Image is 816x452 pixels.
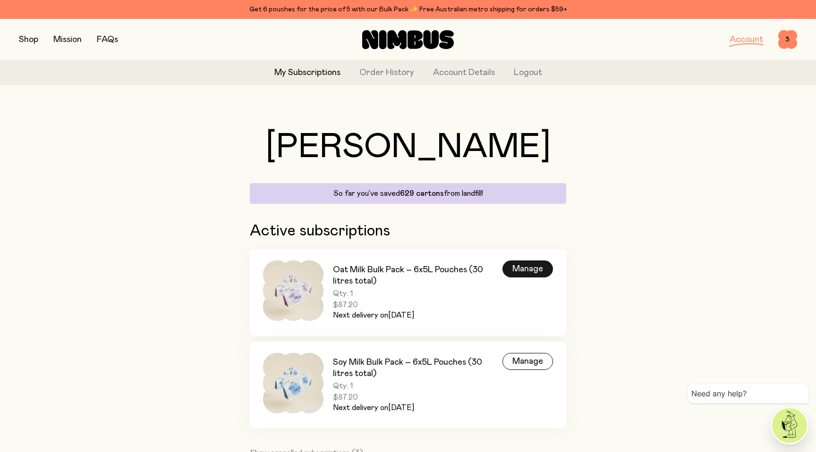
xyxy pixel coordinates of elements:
[250,342,566,428] a: Soy Milk Bulk Pack – 6x5L Pouches (30 litres total)Qty: 1$87.20Next delivery on[DATE]Manage
[502,353,553,370] div: Manage
[333,402,502,413] p: Next delivery on
[514,67,542,79] button: Logout
[250,223,566,240] h2: Active subscriptions
[53,35,82,44] a: Mission
[250,130,566,164] h1: [PERSON_NAME]
[388,404,414,411] span: [DATE]
[97,35,118,44] a: FAQs
[502,260,553,277] div: Manage
[274,67,340,79] a: My Subscriptions
[255,189,561,198] p: So far you’ve saved from landfill!
[333,393,502,402] span: $87.20
[400,190,444,197] span: 629 cartons
[688,384,808,403] div: Need any help?
[778,30,797,49] button: 3
[333,357,502,379] h3: Soy Milk Bulk Pack – 6x5L Pouches (30 litres total)
[19,4,797,15] div: Get 6 pouches for the price of 5 with our Bulk Pack ✨ Free Australian metro shipping for orders $59+
[333,310,502,321] p: Next delivery on
[333,289,502,298] span: Qty: 1
[333,300,502,310] span: $87.20
[433,67,495,79] a: Account Details
[250,249,566,336] a: Oat Milk Bulk Pack – 6x5L Pouches (30 litres total)Qty: 1$87.20Next delivery on[DATE]Manage
[388,311,414,319] span: [DATE]
[359,67,414,79] a: Order History
[333,381,502,391] span: Qty: 1
[333,264,502,287] h3: Oat Milk Bulk Pack – 6x5L Pouches (30 litres total)
[730,35,763,44] a: Account
[772,408,807,443] img: agent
